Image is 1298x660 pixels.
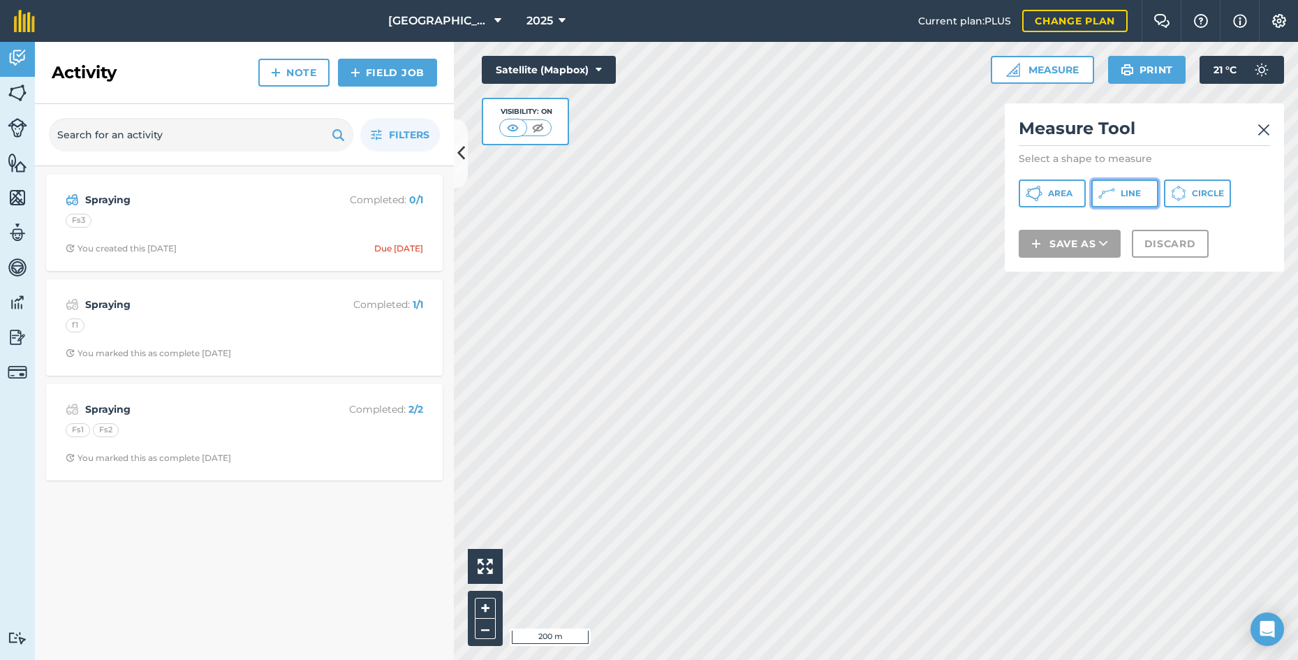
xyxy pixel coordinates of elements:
[374,243,423,254] div: Due [DATE]
[526,13,553,29] span: 2025
[312,297,423,312] p: Completed :
[66,191,79,208] img: svg+xml;base64,PD94bWwgdmVyc2lvbj0iMS4wIiBlbmNvZGluZz0idXRmLTgiPz4KPCEtLSBHZW5lcmF0b3I6IEFkb2JlIE...
[1108,56,1186,84] button: Print
[8,187,27,208] img: svg+xml;base64,PHN2ZyB4bWxucz0iaHR0cDovL3d3dy53My5vcmcvMjAwMC9zdmciIHdpZHRoPSI1NiIgaGVpZ2h0PSI2MC...
[271,64,281,81] img: svg+xml;base64,PHN2ZyB4bWxucz0iaHR0cDovL3d3dy53My5vcmcvMjAwMC9zdmciIHdpZHRoPSIxNCIgaGVpZ2h0PSIyNC...
[1258,122,1270,138] img: svg+xml;base64,PHN2ZyB4bWxucz0iaHR0cDovL3d3dy53My5vcmcvMjAwMC9zdmciIHdpZHRoPSIyMiIgaGVpZ2h0PSIzMC...
[1271,14,1288,28] img: A cog icon
[8,152,27,173] img: svg+xml;base64,PHN2ZyB4bWxucz0iaHR0cDovL3d3dy53My5vcmcvMjAwMC9zdmciIHdpZHRoPSI1NiIgaGVpZ2h0PSI2MC...
[499,106,552,117] div: Visibility: On
[93,423,119,437] div: Fs2
[312,402,423,417] p: Completed :
[66,401,79,418] img: svg+xml;base64,PD94bWwgdmVyc2lvbj0iMS4wIiBlbmNvZGluZz0idXRmLTgiPz4KPCEtLSBHZW5lcmF0b3I6IEFkb2JlIE...
[14,10,35,32] img: fieldmargin Logo
[66,243,177,254] div: You created this [DATE]
[1006,63,1020,77] img: Ruler icon
[1019,152,1270,166] p: Select a shape to measure
[388,13,489,29] span: [GEOGRAPHIC_DATA]
[66,349,75,358] img: Clock with arrow pointing clockwise
[66,348,231,359] div: You marked this as complete [DATE]
[1132,230,1209,258] button: Discard
[1251,613,1284,646] div: Open Intercom Messenger
[312,192,423,207] p: Completed :
[8,222,27,243] img: svg+xml;base64,PD94bWwgdmVyc2lvbj0iMS4wIiBlbmNvZGluZz0idXRmLTgiPz4KPCEtLSBHZW5lcmF0b3I6IEFkb2JlIE...
[1193,14,1209,28] img: A question mark icon
[1153,14,1170,28] img: Two speech bubbles overlapping with the left bubble in the forefront
[54,288,434,367] a: SprayingCompleted: 1/1f1Clock with arrow pointing clockwiseYou marked this as complete [DATE]
[8,257,27,278] img: svg+xml;base64,PD94bWwgdmVyc2lvbj0iMS4wIiBlbmNvZGluZz0idXRmLTgiPz4KPCEtLSBHZW5lcmF0b3I6IEFkb2JlIE...
[66,318,84,332] div: f1
[1091,179,1158,207] button: Line
[258,59,330,87] a: Note
[1019,117,1270,146] h2: Measure Tool
[66,453,231,464] div: You marked this as complete [DATE]
[8,362,27,382] img: svg+xml;base64,PD94bWwgdmVyc2lvbj0iMS4wIiBlbmNvZGluZz0idXRmLTgiPz4KPCEtLSBHZW5lcmF0b3I6IEFkb2JlIE...
[66,244,75,253] img: Clock with arrow pointing clockwise
[8,47,27,68] img: svg+xml;base64,PD94bWwgdmVyc2lvbj0iMS4wIiBlbmNvZGluZz0idXRmLTgiPz4KPCEtLSBHZW5lcmF0b3I6IEFkb2JlIE...
[1200,56,1284,84] button: 21 °C
[54,183,434,263] a: SprayingCompleted: 0/1Fs3Clock with arrow pointing clockwiseYou created this [DATE]Due [DATE]
[408,403,423,416] strong: 2 / 2
[8,118,27,138] img: svg+xml;base64,PD94bWwgdmVyc2lvbj0iMS4wIiBlbmNvZGluZz0idXRmLTgiPz4KPCEtLSBHZW5lcmF0b3I6IEFkb2JlIE...
[475,598,496,619] button: +
[478,559,493,574] img: Four arrows, one pointing top left, one top right, one bottom right and the last bottom left
[360,118,440,152] button: Filters
[1192,188,1224,199] span: Circle
[504,121,522,135] img: svg+xml;base64,PHN2ZyB4bWxucz0iaHR0cDovL3d3dy53My5vcmcvMjAwMC9zdmciIHdpZHRoPSI1MCIgaGVpZ2h0PSI0MC...
[529,121,547,135] img: svg+xml;base64,PHN2ZyB4bWxucz0iaHR0cDovL3d3dy53My5vcmcvMjAwMC9zdmciIHdpZHRoPSI1MCIgaGVpZ2h0PSI0MC...
[1248,56,1276,84] img: svg+xml;base64,PD94bWwgdmVyc2lvbj0iMS4wIiBlbmNvZGluZz0idXRmLTgiPz4KPCEtLSBHZW5lcmF0b3I6IEFkb2JlIE...
[54,393,434,472] a: SprayingCompleted: 2/2Fs1Fs2Clock with arrow pointing clockwiseYou marked this as complete [DATE]
[66,296,79,313] img: svg+xml;base64,PD94bWwgdmVyc2lvbj0iMS4wIiBlbmNvZGluZz0idXRmLTgiPz4KPCEtLSBHZW5lcmF0b3I6IEFkb2JlIE...
[1048,188,1072,199] span: Area
[482,56,616,84] button: Satellite (Mapbox)
[66,453,75,462] img: Clock with arrow pointing clockwise
[1019,179,1086,207] button: Area
[8,292,27,313] img: svg+xml;base64,PD94bWwgdmVyc2lvbj0iMS4wIiBlbmNvZGluZz0idXRmLTgiPz4KPCEtLSBHZW5lcmF0b3I6IEFkb2JlIE...
[52,61,117,84] h2: Activity
[1214,56,1237,84] span: 21 ° C
[351,64,360,81] img: svg+xml;base64,PHN2ZyB4bWxucz0iaHR0cDovL3d3dy53My5vcmcvMjAwMC9zdmciIHdpZHRoPSIxNCIgaGVpZ2h0PSIyNC...
[66,214,91,228] div: Fs3
[8,327,27,348] img: svg+xml;base64,PD94bWwgdmVyc2lvbj0iMS4wIiBlbmNvZGluZz0idXRmLTgiPz4KPCEtLSBHZW5lcmF0b3I6IEFkb2JlIE...
[85,402,307,417] strong: Spraying
[475,619,496,639] button: –
[338,59,437,87] a: Field Job
[1019,230,1121,258] button: Save as
[409,193,423,206] strong: 0 / 1
[389,127,429,142] span: Filters
[49,118,353,152] input: Search for an activity
[1121,188,1141,199] span: Line
[1031,235,1041,252] img: svg+xml;base64,PHN2ZyB4bWxucz0iaHR0cDovL3d3dy53My5vcmcvMjAwMC9zdmciIHdpZHRoPSIxNCIgaGVpZ2h0PSIyNC...
[1121,61,1134,78] img: svg+xml;base64,PHN2ZyB4bWxucz0iaHR0cDovL3d3dy53My5vcmcvMjAwMC9zdmciIHdpZHRoPSIxOSIgaGVpZ2h0PSIyNC...
[918,13,1011,29] span: Current plan : PLUS
[991,56,1094,84] button: Measure
[1164,179,1231,207] button: Circle
[1022,10,1128,32] a: Change plan
[8,82,27,103] img: svg+xml;base64,PHN2ZyB4bWxucz0iaHR0cDovL3d3dy53My5vcmcvMjAwMC9zdmciIHdpZHRoPSI1NiIgaGVpZ2h0PSI2MC...
[332,126,345,143] img: svg+xml;base64,PHN2ZyB4bWxucz0iaHR0cDovL3d3dy53My5vcmcvMjAwMC9zdmciIHdpZHRoPSIxOSIgaGVpZ2h0PSIyNC...
[1233,13,1247,29] img: svg+xml;base64,PHN2ZyB4bWxucz0iaHR0cDovL3d3dy53My5vcmcvMjAwMC9zdmciIHdpZHRoPSIxNyIgaGVpZ2h0PSIxNy...
[85,297,307,312] strong: Spraying
[8,631,27,645] img: svg+xml;base64,PD94bWwgdmVyc2lvbj0iMS4wIiBlbmNvZGluZz0idXRmLTgiPz4KPCEtLSBHZW5lcmF0b3I6IEFkb2JlIE...
[85,192,307,207] strong: Spraying
[413,298,423,311] strong: 1 / 1
[66,423,90,437] div: Fs1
